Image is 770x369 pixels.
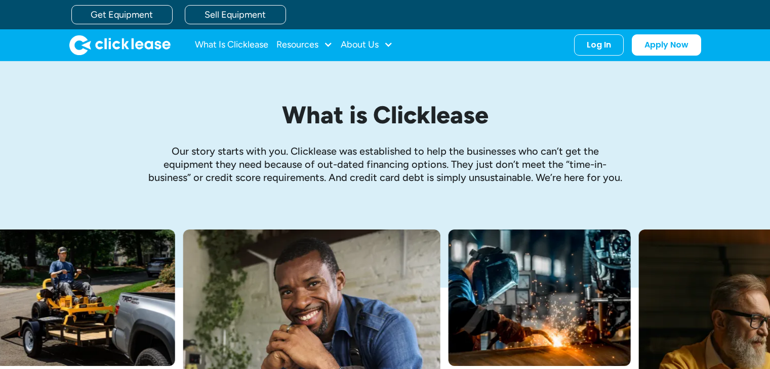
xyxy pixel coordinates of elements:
[185,5,286,24] a: Sell Equipment
[341,35,393,55] div: About Us
[147,102,623,128] h1: What is Clicklease
[587,40,611,50] div: Log In
[147,145,623,184] p: Our story starts with you. Clicklease was established to help the businesses who can’t get the eq...
[276,35,333,55] div: Resources
[449,229,631,366] img: A welder in a large mask working on a large pipe
[632,34,701,56] a: Apply Now
[69,35,171,55] img: Clicklease logo
[71,5,173,24] a: Get Equipment
[69,35,171,55] a: home
[195,35,268,55] a: What Is Clicklease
